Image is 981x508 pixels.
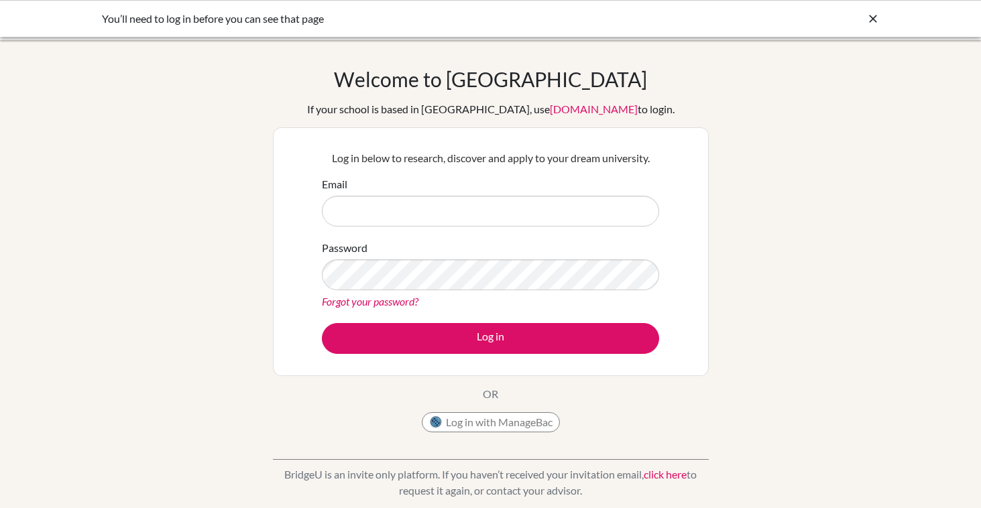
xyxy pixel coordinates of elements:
p: Log in below to research, discover and apply to your dream university. [322,150,659,166]
p: OR [483,386,498,402]
p: BridgeU is an invite only platform. If you haven’t received your invitation email, to request it ... [273,466,709,499]
a: [DOMAIN_NAME] [550,103,638,115]
button: Log in with ManageBac [422,412,560,432]
a: click here [644,468,687,481]
label: Email [322,176,347,192]
h1: Welcome to [GEOGRAPHIC_DATA] [334,67,647,91]
div: If your school is based in [GEOGRAPHIC_DATA], use to login. [307,101,675,117]
label: Password [322,240,367,256]
button: Log in [322,323,659,354]
div: You’ll need to log in before you can see that page [102,11,679,27]
a: Forgot your password? [322,295,418,308]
